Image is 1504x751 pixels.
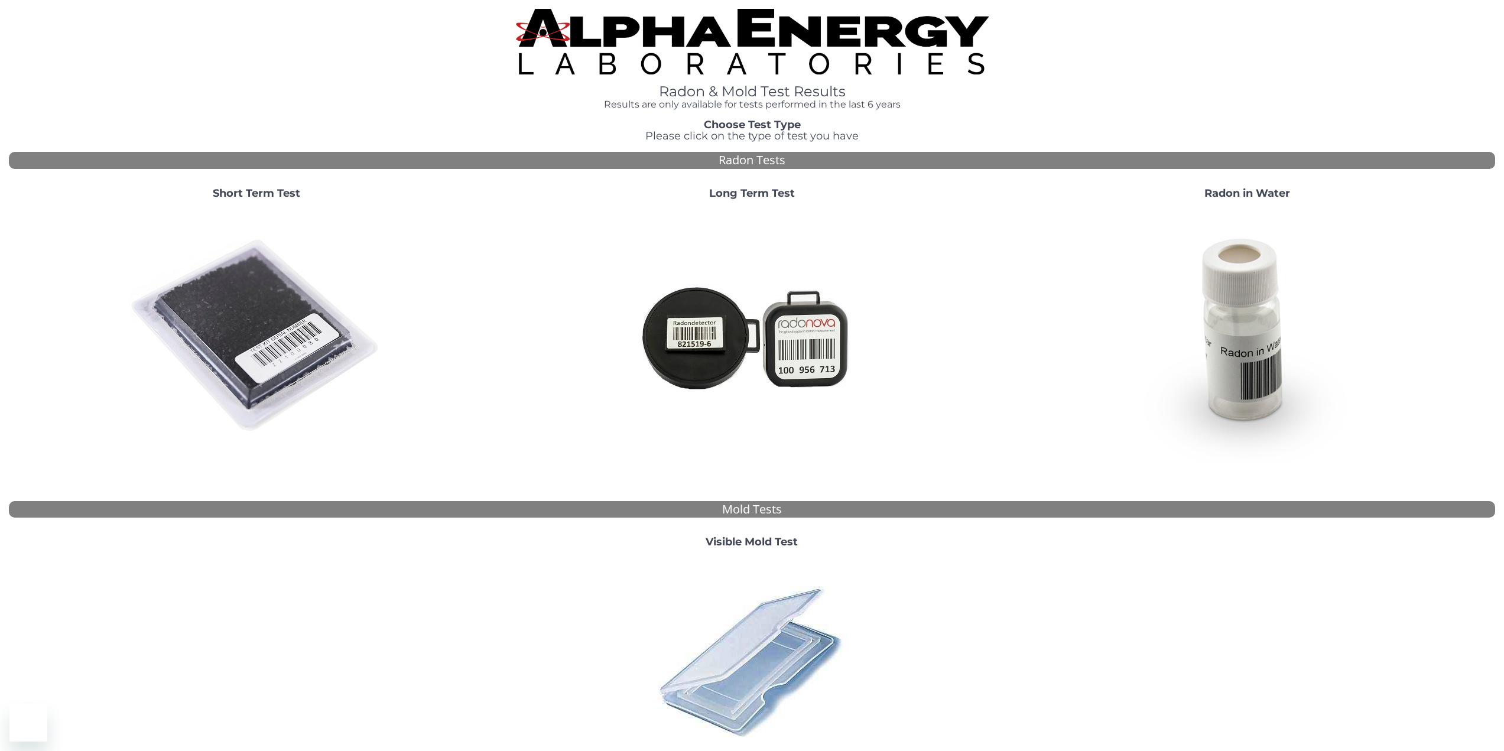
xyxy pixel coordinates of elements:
[1204,187,1290,200] strong: Radon in Water
[706,535,798,548] strong: Visible Mold Test
[1120,209,1375,463] img: RadoninWater.jpg
[645,129,859,142] span: Please click on the type of test you have
[704,118,801,131] strong: Choose Test Type
[9,704,47,742] iframe: Button to launch messaging window
[516,9,989,74] img: TightCrop.jpg
[455,99,1050,110] h4: Results are only available for tests performed in the last 6 years
[129,209,384,463] img: ShortTerm.jpg
[709,187,795,200] strong: Long Term Test
[9,501,1495,518] div: Mold Tests
[9,152,1495,169] div: Radon Tests
[455,84,1050,99] h1: Radon & Mold Test Results
[625,209,879,463] img: Radtrak2vsRadtrak3.jpg
[213,187,300,200] strong: Short Term Test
